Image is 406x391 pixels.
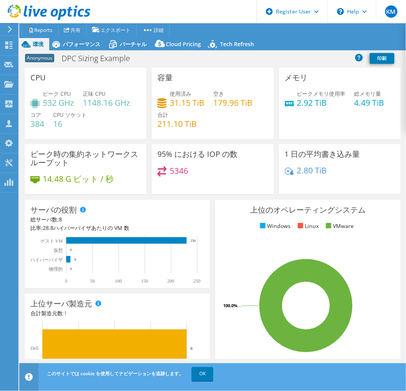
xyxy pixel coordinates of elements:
span: KM [385,5,398,18]
h3: メモリ [285,73,308,82]
span: 使用済み [170,90,191,97]
h3: ピーク時の集約ネットワークスループット [30,150,140,167]
text: 物理的 [49,266,63,272]
text: 8 [74,258,76,261]
a: OK [192,367,213,381]
span: Cloud Pricing [166,40,201,48]
h4: 合計製造元数: [30,309,204,318]
span: ピーク CPU [43,90,71,97]
span: Anonymous [25,54,54,62]
h3: サーバの役割 [30,206,77,214]
h4: 2.92 TiB [297,98,346,107]
span: 1 [64,309,67,317]
h3: 容量 [157,73,173,82]
text: 仮想 [53,248,63,253]
text: 0 [70,267,72,271]
span: ピークメモリ使用率 [297,90,346,97]
h4: 31.15 TiB [170,98,204,107]
text: 150 [141,278,148,284]
span: 8 [59,216,62,223]
a: 印刷 [370,53,394,64]
h3: CPU [30,73,46,82]
text: 0 [70,248,72,252]
h4: 384 [30,120,44,128]
span: パフォーマンス [63,40,100,48]
li: Linux [296,222,319,230]
text: ゲスト VM [40,238,63,244]
span: このサイトでは cookie を使用してナビゲーションを追跡します。 [47,371,184,377]
h4: 211.10 TiB [157,120,197,128]
text: ハイパーバイザ [30,257,63,263]
text: 50 [90,278,95,284]
span: バーチャル [120,40,147,48]
h3: 上位サーバ製造元 [30,299,92,308]
a: 詳細 [136,24,170,36]
h3: 95% における IOP の数 [157,150,237,158]
h4: 4.49 TiB [354,98,384,107]
text: Dell [30,346,38,351]
text: 0 [65,278,67,284]
h1: DPC Sizing Example [58,54,142,63]
text: 100 [115,278,122,284]
svg: \n [337,8,344,15]
span: 空き [213,90,224,97]
span: CPU ソケット [53,111,87,118]
span: 総メモリ量 [354,90,381,97]
text: 250 [194,278,200,284]
span: 正味 CPU [83,90,105,97]
tspan: ... [237,303,241,308]
span: 合計 [157,111,168,118]
h4: 16 [53,120,87,128]
span: 28.8 [43,224,53,231]
text: 230 [190,239,196,243]
tspan: 100.0% [223,303,237,308]
a: Reports [22,24,58,36]
li: VMware [324,222,354,230]
div: 総サーバ数: [30,215,117,224]
h4: 14.48 G ビット / 秒 [43,175,114,183]
text: 8 [190,346,193,351]
h3: 1 日の平均書き込み量 [285,150,360,158]
span: Tech Refresh [220,40,254,48]
a: エクスポート [86,24,137,36]
h4: 179.96 TiB [213,98,252,107]
h3: 上位のオペレーティングシステム [221,206,394,214]
h4: 2.80 TiB [297,166,327,175]
a: 共有 [58,24,87,36]
h4: 1148.16 GHz [83,98,130,107]
h4: 5346 [170,166,188,175]
span: 環境 [33,40,43,48]
span: コア [30,111,41,118]
div: 比率: ハイパーバイザあたりの VM 数 [30,224,204,232]
text: 200 [167,278,174,284]
h4: 532 GHz [43,98,74,107]
li: Windows [258,222,291,230]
